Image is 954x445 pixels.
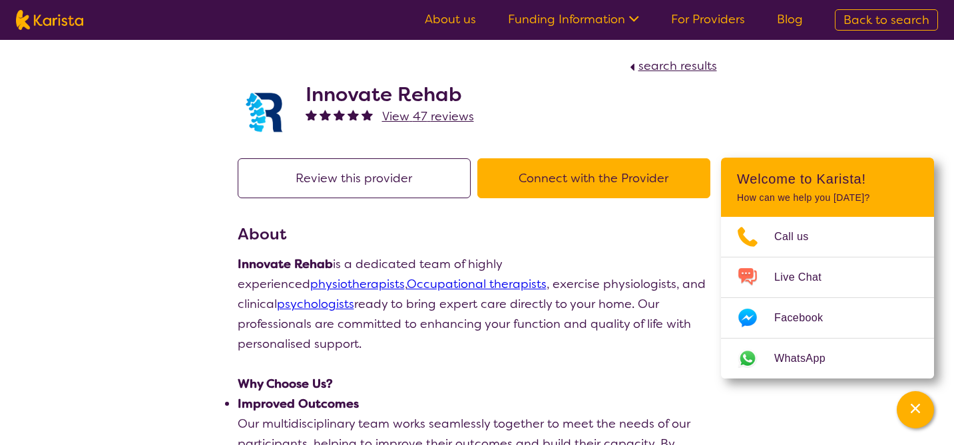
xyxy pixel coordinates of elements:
strong: Why Choose Us? [238,376,333,392]
p: is a dedicated team of highly experienced , , exercise physiologists, and clinical ready to bring... [238,254,717,354]
span: Call us [774,227,825,247]
h2: Welcome to Karista! [737,171,918,187]
span: Facebook [774,308,839,328]
a: Blog [777,11,803,27]
img: fullstar [306,109,317,120]
a: physiotherapists [310,276,405,292]
img: fullstar [334,109,345,120]
img: fullstar [361,109,373,120]
a: Occupational therapists [407,276,547,292]
span: View 47 reviews [382,108,474,124]
span: WhatsApp [774,349,841,369]
h3: About [238,222,717,246]
p: How can we help you [DATE]? [737,192,918,204]
strong: Improved Outcomes [238,396,359,412]
a: Review this provider [238,170,477,186]
img: Karista logo [16,10,83,30]
a: About us [425,11,476,27]
h2: Innovate Rehab [306,82,474,106]
strong: Innovate Rehab [238,256,333,272]
ul: Choose channel [721,217,934,378]
a: View 47 reviews [382,106,474,126]
a: Funding Information [508,11,639,27]
button: Review this provider [238,158,471,198]
a: Web link opens in a new tab. [721,339,934,378]
a: psychologists [277,296,354,312]
button: Connect with the Provider [477,158,710,198]
div: Channel Menu [721,158,934,378]
span: Back to search [843,12,929,28]
a: Back to search [835,9,938,31]
a: search results [626,58,717,74]
span: search results [638,58,717,74]
img: fullstar [348,109,359,120]
img: fullstar [320,109,331,120]
img: znltbgeqwvldyb2dbyjl.png [238,86,291,139]
button: Channel Menu [897,391,934,428]
a: Connect with the Provider [477,170,717,186]
span: Live Chat [774,267,837,287]
a: For Providers [671,11,745,27]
